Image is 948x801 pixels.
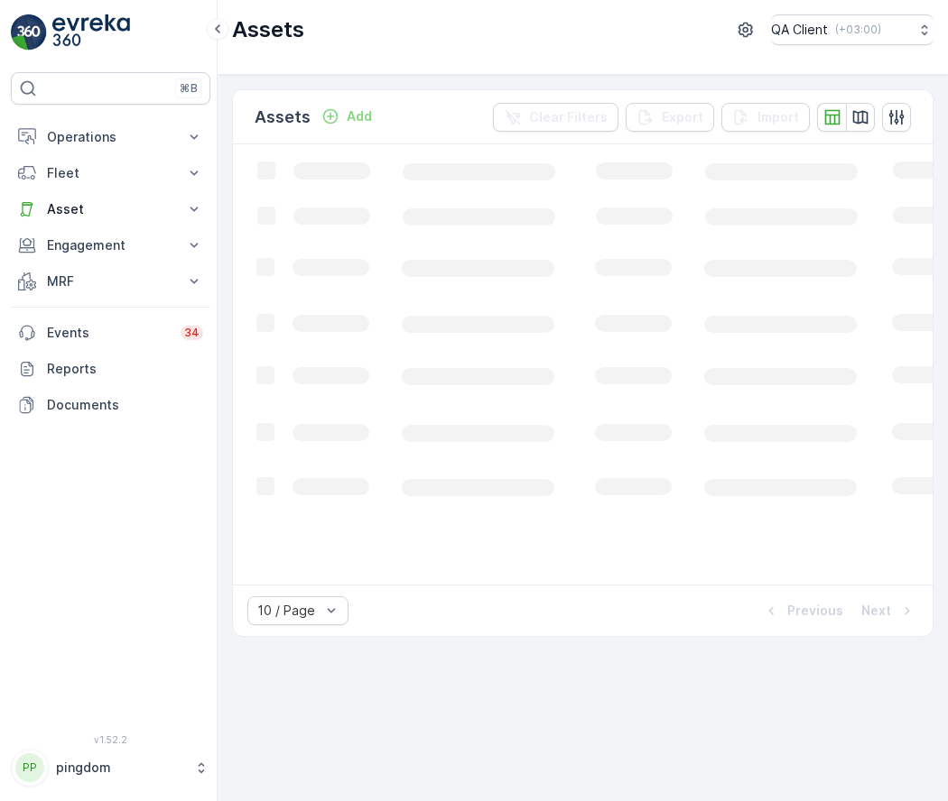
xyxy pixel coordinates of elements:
[860,600,918,621] button: Next
[232,15,304,44] p: Assets
[180,81,198,96] p: ⌘B
[11,191,210,227] button: Asset
[861,602,891,620] p: Next
[47,164,174,182] p: Fleet
[11,119,210,155] button: Operations
[626,103,714,132] button: Export
[15,753,44,782] div: PP
[47,272,174,290] p: MRF
[255,105,311,130] p: Assets
[47,200,174,218] p: Asset
[771,21,828,39] p: QA Client
[11,387,210,423] a: Documents
[11,155,210,191] button: Fleet
[493,103,618,132] button: Clear Filters
[787,602,843,620] p: Previous
[347,107,372,125] p: Add
[11,315,210,351] a: Events34
[56,759,185,777] p: pingdom
[47,236,174,254] p: Engagement
[529,108,608,126] p: Clear Filters
[771,14,934,45] button: QA Client(+03:00)
[662,108,703,126] p: Export
[11,14,47,51] img: logo
[11,263,210,299] button: MRF
[835,23,881,37] p: ( +03:00 )
[47,128,174,146] p: Operations
[757,108,799,126] p: Import
[47,324,170,342] p: Events
[11,734,210,745] span: v 1.52.2
[314,106,379,127] button: Add
[11,749,210,787] button: PPpingdom
[184,326,200,340] p: 34
[760,600,845,621] button: Previous
[52,14,130,51] img: logo_light-DOdMpM7g.png
[11,351,210,387] a: Reports
[721,103,810,132] button: Import
[47,360,203,378] p: Reports
[47,396,203,414] p: Documents
[11,227,210,263] button: Engagement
